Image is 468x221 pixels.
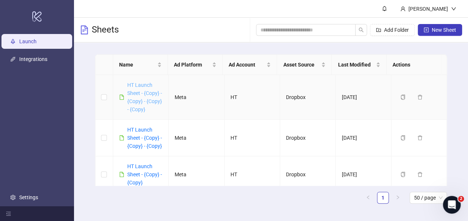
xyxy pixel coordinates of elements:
[92,24,119,36] h3: Sheets
[119,61,156,69] span: Name
[405,5,451,13] div: [PERSON_NAME]
[424,27,429,33] span: plus-square
[332,55,387,75] th: Last Modified
[119,135,124,140] span: file
[400,135,405,140] span: copy
[358,27,364,33] span: search
[169,156,224,193] td: Meta
[169,120,224,156] td: Meta
[113,55,168,75] th: Name
[80,25,89,34] span: file-text
[400,6,405,11] span: user
[119,95,124,100] span: file
[19,194,38,200] a: Settings
[225,75,280,120] td: HT
[19,38,37,44] a: Launch
[417,95,422,100] span: delete
[223,55,277,75] th: Ad Account
[417,135,422,140] span: delete
[127,82,162,112] a: HT Launch Sheet - {Copy} - {Copy} - {Copy} - {Copy}
[384,27,409,33] span: Add Folder
[169,75,224,120] td: Meta
[277,55,332,75] th: Asset Source
[395,195,400,200] span: right
[336,75,391,120] td: [DATE]
[443,196,461,214] iframe: Intercom live chat
[127,163,162,186] a: HT Launch Sheet - {Copy} - {Copy}
[370,24,415,36] button: Add Folder
[19,56,47,62] a: Integrations
[336,156,391,193] td: [DATE]
[280,75,336,120] td: Dropbox
[400,172,405,177] span: copy
[400,95,405,100] span: copy
[392,192,404,204] button: right
[174,61,211,69] span: Ad Platform
[119,172,124,177] span: file
[414,192,442,203] span: 50 / page
[377,192,388,203] a: 1
[410,192,447,204] div: Page Size
[229,61,265,69] span: Ad Account
[432,27,456,33] span: New Sheet
[387,55,441,75] th: Actions
[338,61,374,69] span: Last Modified
[382,6,387,11] span: bell
[362,192,374,204] button: left
[280,156,336,193] td: Dropbox
[283,61,320,69] span: Asset Source
[6,211,11,216] span: menu-fold
[336,120,391,156] td: [DATE]
[168,55,223,75] th: Ad Platform
[225,120,280,156] td: HT
[366,195,370,200] span: left
[451,6,456,11] span: down
[280,120,336,156] td: Dropbox
[376,27,381,33] span: folder-add
[392,192,404,204] li: Next Page
[417,172,422,177] span: delete
[362,192,374,204] li: Previous Page
[418,24,462,36] button: New Sheet
[225,156,280,193] td: HT
[458,196,464,202] span: 2
[127,127,162,149] a: HT Launch Sheet - {Copy} - {Copy} - {Copy}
